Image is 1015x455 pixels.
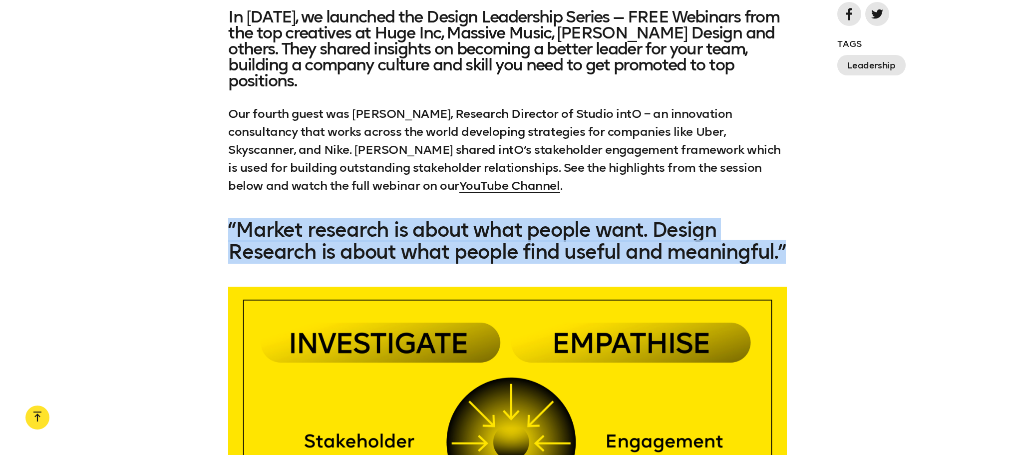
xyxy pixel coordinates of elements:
[228,105,786,195] p: Our fourth guest was [PERSON_NAME], Research Director of Studio intO – an innovation consultancy ...
[228,9,786,89] h4: In [DATE], we launched the Design Leadership Series — FREE Webinars from the top creatives at Hug...
[837,55,905,75] a: Leadership
[228,219,786,263] h3: “Market research is about what people want. Design Research is about what people find useful and ...
[459,178,560,193] a: YouTube Channel
[837,38,990,50] h6: Tags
